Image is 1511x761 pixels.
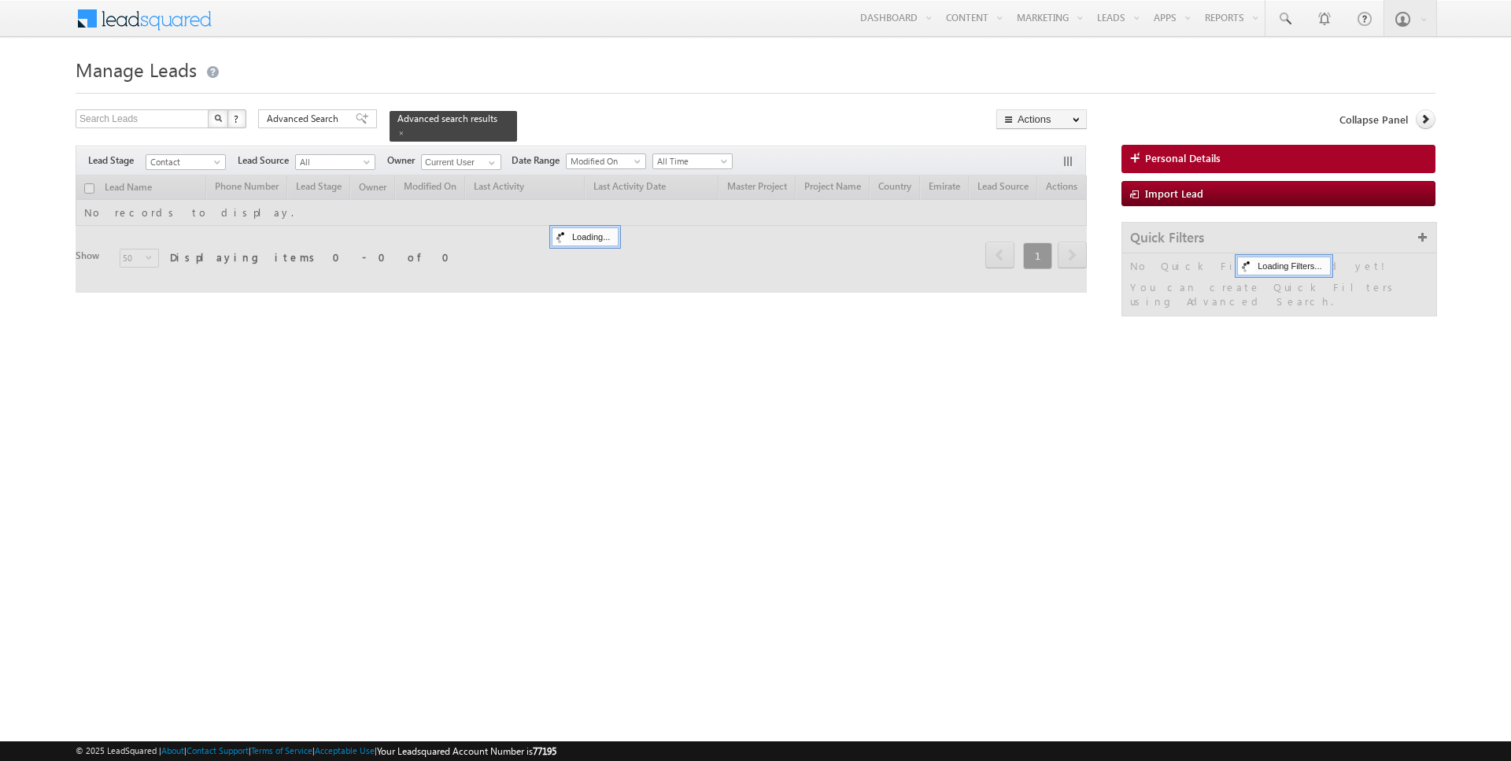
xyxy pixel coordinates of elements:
[187,745,249,755] a: Contact Support
[1145,151,1221,165] span: Personal Details
[653,154,728,168] span: All Time
[512,153,566,168] span: Date Range
[387,153,421,168] span: Owner
[315,745,375,755] a: Acceptable Use
[377,745,556,757] span: Your Leadsquared Account Number is
[267,112,343,126] span: Advanced Search
[161,745,184,755] a: About
[1339,113,1408,127] span: Collapse Panel
[652,153,733,169] a: All Time
[1121,145,1435,173] a: Personal Details
[234,112,241,125] span: ?
[567,154,641,168] span: Modified On
[533,745,556,757] span: 77195
[238,153,295,168] span: Lead Source
[76,744,556,759] span: © 2025 LeadSquared | | | | |
[227,109,246,128] button: ?
[146,155,221,169] span: Contact
[76,57,197,82] span: Manage Leads
[88,153,146,168] span: Lead Stage
[397,113,497,124] span: Advanced search results
[421,154,501,170] input: Type to Search
[480,155,500,171] a: Show All Items
[1237,257,1330,275] div: Loading Filters...
[295,154,375,170] a: All
[251,745,312,755] a: Terms of Service
[996,109,1087,129] button: Actions
[296,155,371,169] span: All
[566,153,646,169] a: Modified On
[552,227,619,246] div: Loading...
[214,114,222,122] img: Search
[146,154,226,170] a: Contact
[1145,187,1203,200] span: Import Lead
